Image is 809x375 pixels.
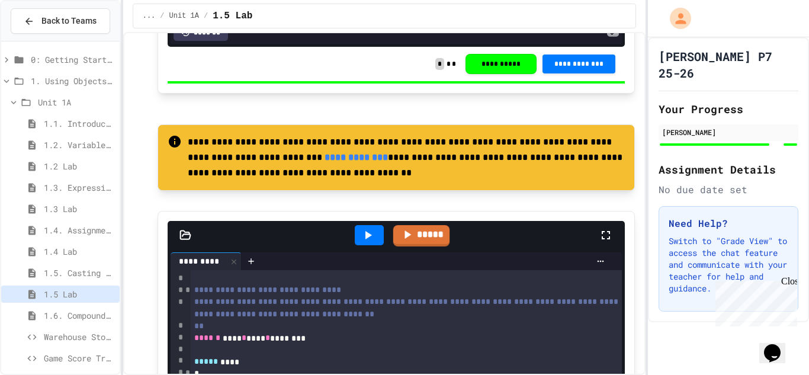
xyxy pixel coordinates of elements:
[659,182,798,197] div: No due date set
[11,8,110,34] button: Back to Teams
[44,139,115,151] span: 1.2. Variables and Data Types
[44,309,115,322] span: 1.6. Compound Assignment Operators
[44,288,115,300] span: 1.5 Lab
[160,11,164,21] span: /
[659,101,798,117] h2: Your Progress
[669,216,788,230] h3: Need Help?
[41,15,97,27] span: Back to Teams
[213,9,252,23] span: 1.5 Lab
[44,245,115,258] span: 1.4 Lab
[44,160,115,172] span: 1.2 Lab
[5,5,82,75] div: Chat with us now!Close
[659,161,798,178] h2: Assignment Details
[44,352,115,364] span: Game Score Tracker
[44,181,115,194] span: 1.3. Expressions and Output [New]
[669,235,788,294] p: Switch to "Grade View" to access the chat feature and communicate with your teacher for help and ...
[31,75,115,87] span: 1. Using Objects and Methods
[44,224,115,236] span: 1.4. Assignment and Input
[759,328,797,363] iframe: chat widget
[204,11,208,21] span: /
[657,5,694,32] div: My Account
[44,117,115,130] span: 1.1. Introduction to Algorithms, Programming, and Compilers
[44,331,115,343] span: Warehouse Stock Calculator
[169,11,199,21] span: Unit 1A
[662,127,795,137] div: [PERSON_NAME]
[44,203,115,215] span: 1.3 Lab
[659,48,798,81] h1: [PERSON_NAME] P7 25-26
[38,96,115,108] span: Unit 1A
[143,11,156,21] span: ...
[711,276,797,326] iframe: chat widget
[44,267,115,279] span: 1.5. Casting and Ranges of Values
[31,53,115,66] span: 0: Getting Started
